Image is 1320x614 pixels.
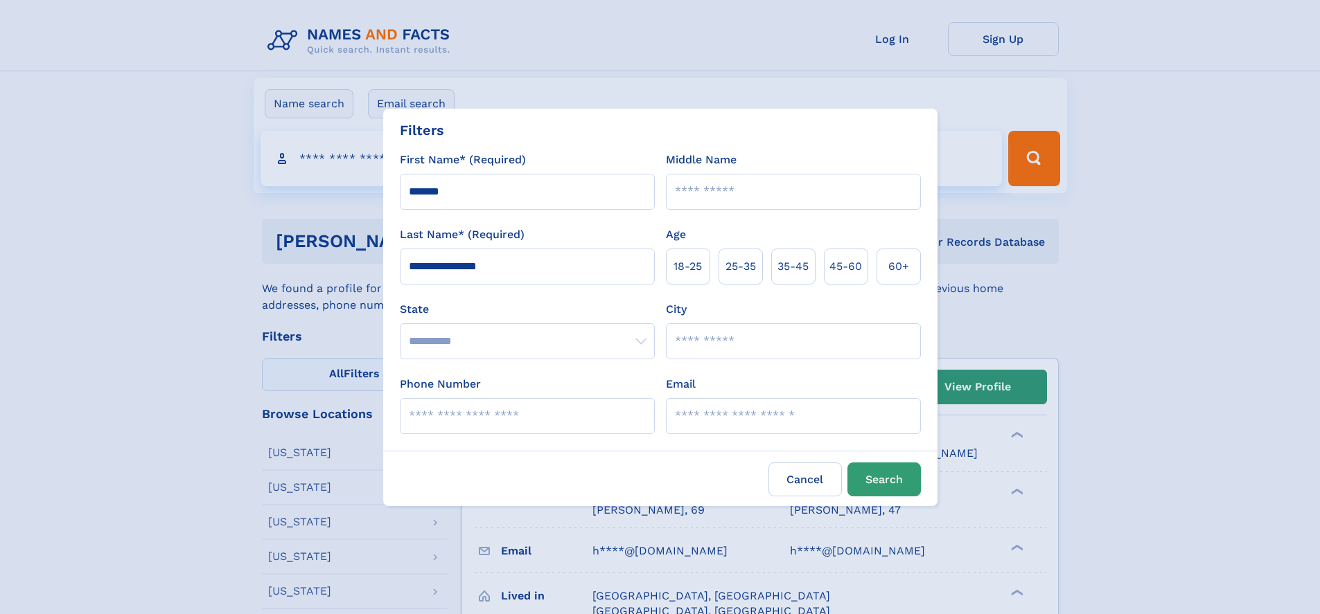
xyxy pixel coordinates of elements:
[829,258,862,275] span: 45‑60
[768,462,842,496] label: Cancel
[666,301,687,318] label: City
[400,152,526,168] label: First Name* (Required)
[400,301,655,318] label: State
[666,226,686,243] label: Age
[666,152,737,168] label: Middle Name
[777,258,809,275] span: 35‑45
[400,376,481,392] label: Phone Number
[888,258,909,275] span: 60+
[400,226,525,243] label: Last Name* (Required)
[400,120,444,141] div: Filters
[725,258,756,275] span: 25‑35
[666,376,696,392] label: Email
[674,258,702,275] span: 18‑25
[847,462,921,496] button: Search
